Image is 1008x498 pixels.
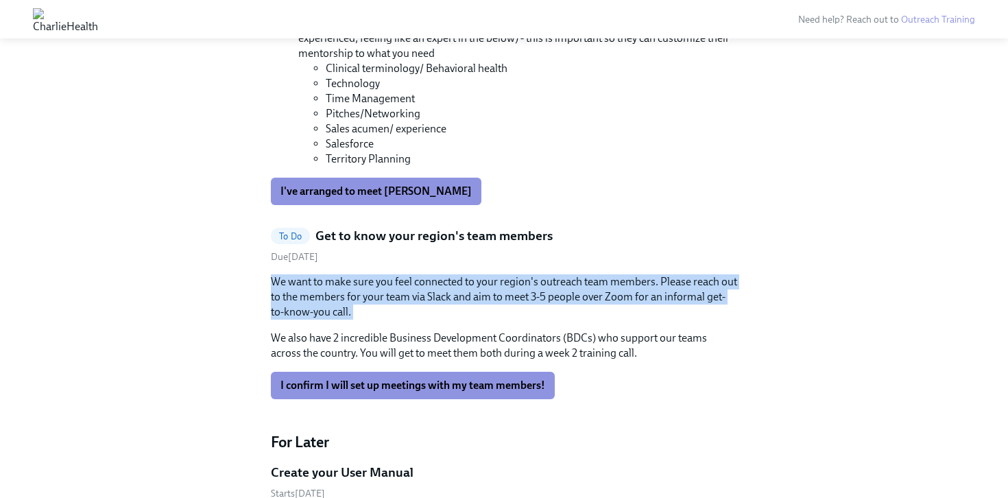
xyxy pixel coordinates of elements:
span: Need help? Reach out to [798,14,975,25]
li: Territory Planning [326,152,737,167]
span: I confirm I will set up meetings with my team members! [280,379,545,392]
p: We want to make sure you feel connected to your region's outreach team members. Please reach out ... [271,274,737,320]
a: To DoGet to know your region's team membersDue[DATE] [271,227,737,263]
h5: Get to know your region's team members [315,227,553,245]
a: Outreach Training [901,14,975,25]
li: Salesforce [326,137,737,152]
li: Time Management [326,91,737,106]
span: I've arranged to meet [PERSON_NAME] [280,185,472,198]
li: Clinical terminology/ Behavioral health [326,61,737,76]
span: Wednesday, October 8th 2025, 10:00 am [271,251,318,263]
p: We also have 2 incredible Business Development Coordinators (BDCs) who support our teams across t... [271,331,737,361]
li: Technology [326,76,737,91]
li: Share your current comfort level with the below topics (are you completely new, somewhat experien... [298,16,737,167]
button: I've arranged to meet [PERSON_NAME] [271,178,481,205]
li: Sales acumen/ experience [326,121,737,137]
img: CharlieHealth [33,8,98,30]
span: To Do [271,231,310,241]
button: I confirm I will set up meetings with my team members! [271,372,555,399]
li: Pitches/Networking [326,106,737,121]
h5: Create your User Manual [271,464,413,482]
h4: For Later [271,432,737,453]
